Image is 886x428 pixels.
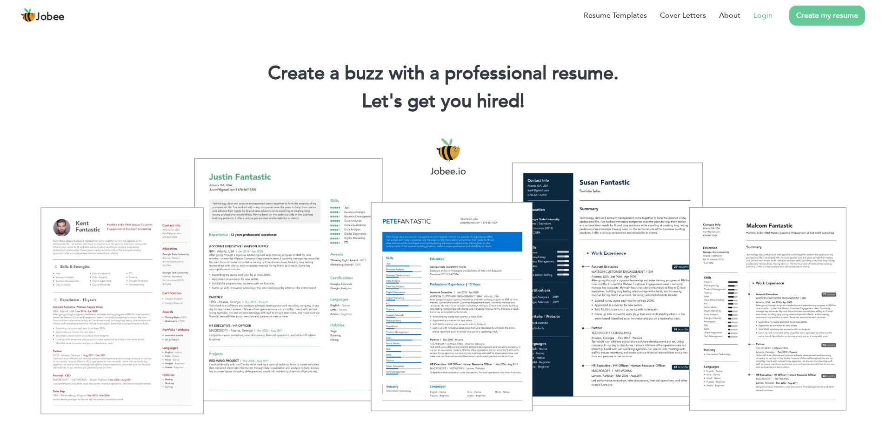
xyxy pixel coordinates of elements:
[584,10,647,21] a: Resume Templates
[789,6,865,26] a: Create my resume
[753,10,773,21] a: Login
[21,8,36,23] img: jobee.io
[14,61,872,86] h1: Create a buzz with a professional resume.
[719,10,740,21] a: About
[660,10,706,21] a: Cover Letters
[36,12,65,22] span: Jobee
[520,88,524,114] span: |
[14,89,872,114] h2: Let's
[407,88,525,114] span: get you hired!
[21,8,65,23] a: Jobee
